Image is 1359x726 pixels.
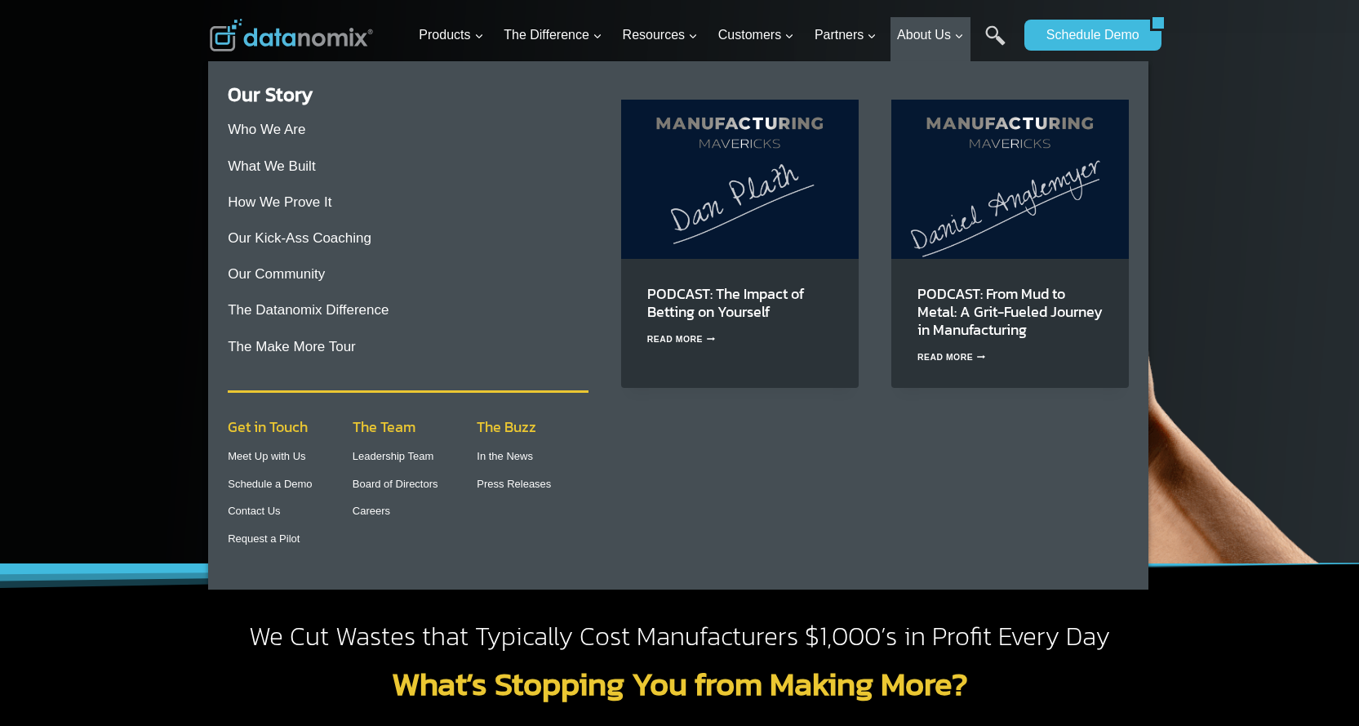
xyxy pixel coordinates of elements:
nav: Primary Navigation [412,9,1016,62]
a: Contact Us [228,505,280,517]
span: Resources [623,24,698,46]
a: The Datanomix Difference [228,302,389,318]
a: Read More [917,353,986,362]
span: The Team [353,416,415,438]
a: Terms [183,364,207,376]
a: Read More [647,335,716,344]
a: Board of Directors [353,478,438,490]
span: Last Name [367,1,420,16]
span: The Buzz [477,416,536,438]
a: Our Kick-Ass Coaching [228,230,371,246]
iframe: Popup CTA [8,437,270,718]
span: State/Region [367,202,430,216]
a: What We Built [228,158,315,174]
a: How We Prove It [228,194,331,210]
span: The Difference [504,24,602,46]
img: Dan Plath on Manufacturing Mavericks [621,100,859,258]
a: Our Story [228,80,313,109]
a: Schedule Demo [1024,20,1150,51]
a: PODCAST: From Mud to Metal: A Grit-Fueled Journey in Manufacturing [917,283,1103,341]
span: Partners [815,24,877,46]
a: Meet Up with Us [228,450,305,462]
a: In the News [477,450,533,462]
a: Careers [353,505,390,517]
span: Customers [718,24,794,46]
a: The Make More Tour [228,339,356,354]
img: Daniel Anglemyer’s journey from hog barns to shop leadership shows how grit, culture, and tech ca... [891,100,1129,258]
a: Who We Are [228,122,305,137]
h2: We Cut Wastes that Typically Cost Manufacturers $1,000’s in Profit Every Day [210,620,1150,654]
span: Phone number [367,68,441,82]
span: Get in Touch [228,416,308,438]
a: Leadership Team [353,450,434,462]
a: Press Releases [477,478,551,490]
span: Products [419,24,483,46]
span: About Us [897,24,964,46]
a: Our Community [228,266,325,282]
a: Privacy Policy [222,364,275,376]
a: PODCAST: The Impact of Betting on Yourself [647,283,804,323]
a: Search [985,25,1006,62]
h2: What’s Stopping You from Making More? [210,667,1150,700]
img: Datanomix [210,19,373,51]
